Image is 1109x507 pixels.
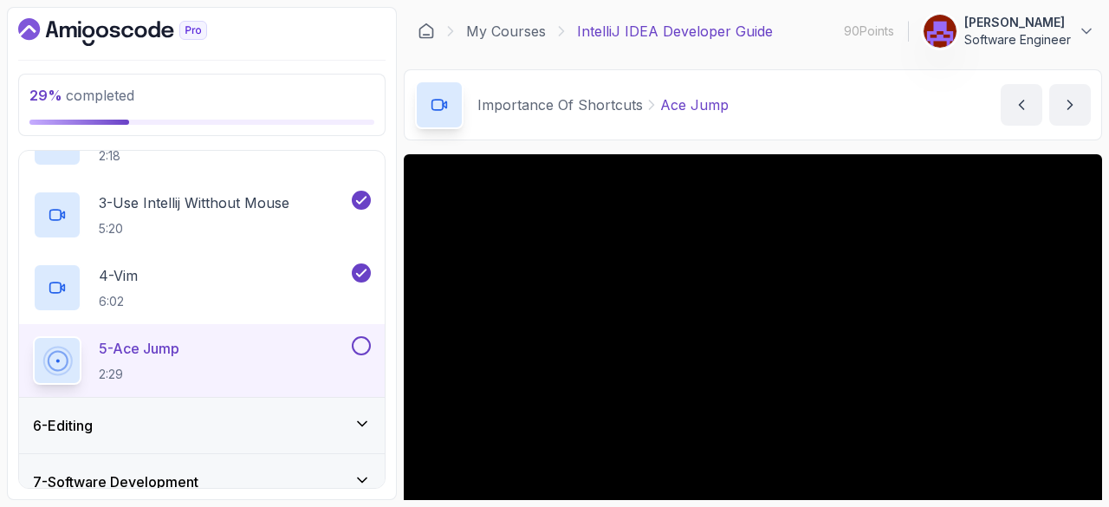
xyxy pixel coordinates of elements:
p: 3 - Use Intellij Witthout Mouse [99,192,289,213]
p: 5 - Ace Jump [99,338,179,359]
a: Dashboard [18,18,247,46]
span: completed [29,87,134,104]
a: Dashboard [418,23,435,40]
p: Importance Of Shortcuts [477,94,643,115]
p: Software Engineer [964,31,1071,49]
p: 2:29 [99,366,179,383]
h3: 7 - Software Development [33,471,198,492]
a: My Courses [466,21,546,42]
p: 5:20 [99,220,289,237]
p: 2:18 [99,147,178,165]
img: user profile image [924,15,957,48]
h3: 6 - Editing [33,415,93,436]
p: [PERSON_NAME] [964,14,1071,31]
p: IntelliJ IDEA Developer Guide [577,21,773,42]
p: 6:02 [99,293,138,310]
button: previous content [1001,84,1042,126]
button: 5-Ace Jump2:29 [33,336,371,385]
button: 4-Vim6:02 [33,263,371,312]
button: 3-Use Intellij Witthout Mouse5:20 [33,191,371,239]
button: 6-Editing [19,398,385,453]
p: 90 Points [844,23,894,40]
span: 29 % [29,87,62,104]
button: next content [1049,84,1091,126]
p: 4 - Vim [99,265,138,286]
p: Ace Jump [660,94,729,115]
button: user profile image[PERSON_NAME]Software Engineer [923,14,1095,49]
